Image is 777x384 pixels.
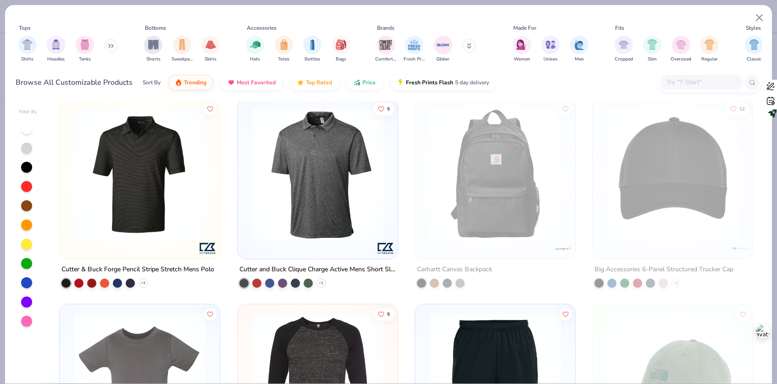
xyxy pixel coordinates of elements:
[602,108,744,241] img: b55443c0-e279-45e2-9b2b-1670d31d65e7
[47,56,65,63] span: Hoodies
[570,36,588,63] button: filter button
[514,56,530,63] span: Women
[79,56,91,63] span: Tanks
[726,102,749,115] button: Like
[205,56,216,63] span: Skirts
[297,79,304,86] img: TopRated.gif
[18,36,37,63] button: filter button
[47,36,65,63] div: filter for Hoodies
[648,56,657,63] span: Slim
[306,79,332,86] span: Top Rated
[362,79,376,86] span: Price
[745,36,763,63] button: filter button
[250,39,261,50] img: Hats Image
[434,36,452,63] div: filter for Gildan
[19,24,31,32] div: Tops
[19,109,37,115] div: Filter By
[204,102,216,115] button: Like
[239,264,396,275] div: Cutter and Buck Clique Charge Active Mens Short Sleeve Polo
[745,36,763,63] div: filter for Classic
[144,36,162,63] div: filter for Shorts
[141,280,145,286] span: + 3
[76,36,94,63] div: filter for Tanks
[144,36,162,63] button: filter button
[51,39,61,50] img: Hoodies Image
[332,36,350,63] div: filter for Bags
[424,108,566,241] img: aa3312ae-bf20-4306-a887-66f86ef4ffbf
[247,108,388,241] img: 52b925e5-706c-441f-bf7e-4d3f3899a804
[436,38,450,52] img: Gildan Image
[751,9,768,27] button: Close
[168,75,213,90] button: Trending
[404,36,425,63] div: filter for Fresh Prints
[594,264,733,275] div: Big Accessories 6-Panel Structured Trucker Cap
[375,56,396,63] span: Comfort Colors
[145,24,166,32] div: Bottoms
[388,108,530,241] img: a1ead82f-705c-40b0-9d8e-20e59aac1375
[373,307,394,320] button: Like
[47,36,65,63] button: filter button
[404,56,425,63] span: Fresh Prints
[307,39,317,50] img: Bottles Image
[246,36,264,63] button: filter button
[175,79,182,86] img: trending.gif
[615,36,633,63] div: filter for Cropped
[666,77,736,88] input: Try "T-Shirt"
[700,36,719,63] div: filter for Regular
[406,79,453,86] span: Fresh Prints Flash
[705,39,715,50] img: Regular Image
[647,39,657,50] img: Slim Image
[513,36,531,63] div: filter for Women
[513,24,536,32] div: Made For
[275,36,293,63] button: filter button
[387,106,389,111] span: 5
[346,75,383,90] button: Price
[643,36,661,63] button: filter button
[541,36,560,63] div: filter for Unisex
[303,36,322,63] div: filter for Bottles
[21,56,33,63] span: Shirts
[615,56,633,63] span: Cropped
[172,36,193,63] button: filter button
[373,102,394,115] button: Like
[228,79,235,86] img: most_fav.gif
[436,56,450,63] span: Gildan
[201,36,220,63] div: filter for Skirts
[275,36,293,63] div: filter for Totes
[332,36,350,63] button: filter button
[671,56,691,63] span: Oversized
[746,24,761,32] div: Styles
[575,56,584,63] span: Men
[172,36,193,63] div: filter for Sweatpants
[184,79,206,86] span: Trending
[146,56,161,63] span: Shorts
[375,36,396,63] div: filter for Comfort Colors
[379,38,393,52] img: Comfort Colors Image
[387,312,389,316] span: 5
[319,280,323,286] span: + 1
[643,36,661,63] div: filter for Slim
[336,39,346,50] img: Bags Image
[544,56,557,63] span: Unisex
[737,307,749,320] button: Like
[204,307,216,320] button: Like
[747,56,761,63] span: Classic
[305,56,320,63] span: Bottles
[22,39,33,50] img: Shirts Image
[69,108,211,241] img: a5259086-3ce4-42bd-87a9-1f49c8179d1d
[303,36,322,63] button: filter button
[336,56,346,63] span: Bags
[615,24,624,32] div: Fits
[674,280,678,286] span: + 2
[18,36,37,63] div: filter for Shirts
[513,36,531,63] button: filter button
[377,239,395,258] img: Cutter & Buck logo
[559,307,572,320] button: Like
[434,36,452,63] button: filter button
[618,39,629,50] img: Cropped Image
[250,56,260,63] span: Hats
[671,36,691,63] button: filter button
[290,75,339,90] button: Top Rated
[700,36,719,63] button: filter button
[676,39,686,50] img: Oversized Image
